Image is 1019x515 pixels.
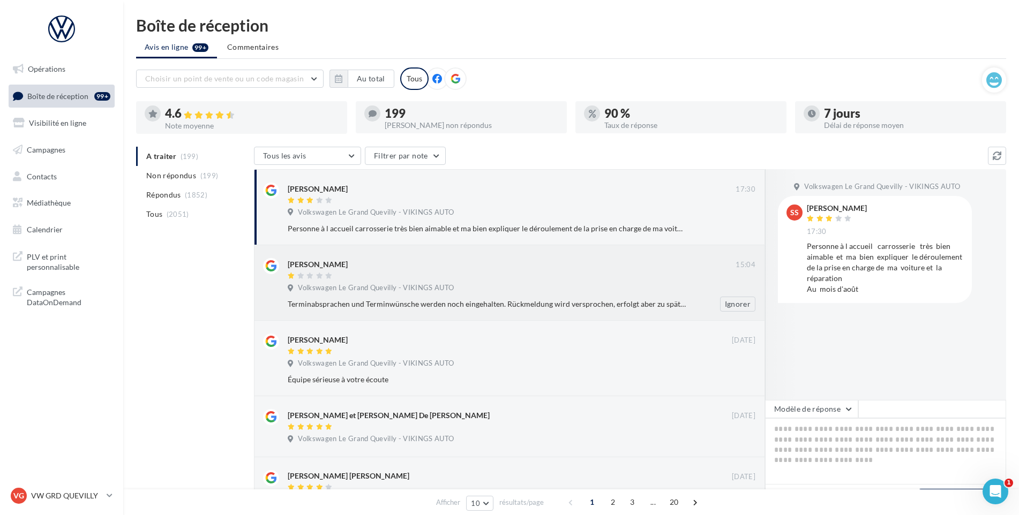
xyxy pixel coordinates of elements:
span: (199) [200,171,219,180]
span: résultats/page [499,497,544,508]
iframe: Intercom live chat [983,479,1008,504]
div: Personne à l accueil carrosserie très bien aimable et ma bien expliquer le déroulement de la pris... [807,241,963,294]
button: Filtrer par note [365,147,446,165]
button: Ignorer [720,297,755,312]
a: Visibilité en ligne [6,112,117,134]
div: Tous [400,67,429,90]
span: Tous les avis [263,151,306,160]
a: Médiathèque [6,192,117,214]
div: 199 [385,108,558,119]
span: [DATE] [732,336,755,345]
div: [PERSON_NAME] [288,259,348,270]
span: Afficher [436,497,460,508]
a: PLV et print personnalisable [6,245,117,277]
span: Campagnes [27,145,65,154]
span: PLV et print personnalisable [27,249,110,272]
span: 17:30 [807,227,827,237]
div: Équipe sérieuse à votre écoute [288,374,686,385]
a: Calendrier [6,218,117,241]
div: [PERSON_NAME] non répondus [385,122,558,129]
span: [DATE] [732,472,755,482]
button: Tous les avis [254,147,361,165]
span: Non répondus [146,170,196,181]
span: 10 [471,499,480,508]
div: [PERSON_NAME] [288,184,348,194]
span: Tous [146,209,162,219]
span: Commentaires [227,42,279,52]
span: 3 [624,494,641,511]
div: Boîte de réception [136,17,1006,33]
span: VG [13,490,24,501]
div: Taux de réponse [604,122,778,129]
span: Calendrier [27,225,63,234]
span: [DATE] [732,411,755,421]
div: 7 jours [824,108,998,119]
button: Modèle de réponse [765,400,858,418]
span: ... [645,494,662,511]
span: (1852) [185,191,207,199]
span: 15:04 [736,260,755,270]
span: Boîte de réception [27,91,88,100]
div: Terminabsprachen und Terminwünsche werden noch eingehalten. Rückmeldung wird versprochen, erfolgt... [288,299,686,309]
span: Médiathèque [27,198,71,207]
span: Volkswagen Le Grand Quevilly - VIKINGS AUTO [804,182,960,192]
div: 90 % [604,108,778,119]
span: Campagnes DataOnDemand [27,285,110,308]
a: Campagnes DataOnDemand [6,281,117,312]
span: Répondus [146,190,181,200]
a: VG VW GRD QUEVILLY [9,486,115,506]
div: Personne à l accueil carrosserie très bien aimable et ma bien expliquer le déroulement de la pris... [288,223,686,234]
div: [PERSON_NAME] [288,335,348,345]
span: (2051) [167,210,189,218]
span: Volkswagen Le Grand Quevilly - VIKINGS AUTO [298,359,454,368]
span: Volkswagen Le Grand Quevilly - VIKINGS AUTO [298,283,454,293]
a: Campagnes [6,139,117,161]
a: Contacts [6,165,117,188]
span: 17:30 [736,185,755,194]
div: 4.6 [165,108,339,120]
span: Volkswagen Le Grand Quevilly - VIKINGS AUTO [298,208,454,217]
div: Note moyenne [165,122,339,130]
div: [PERSON_NAME] [807,205,867,212]
button: Au total [348,70,394,88]
button: Au total [329,70,394,88]
div: 99+ [94,92,110,101]
span: 2 [604,494,621,511]
span: 1 [583,494,601,511]
span: Choisir un point de vente ou un code magasin [145,74,304,83]
span: SS [790,207,799,218]
span: Volkswagen Le Grand Quevilly - VIKINGS AUTO [298,434,454,444]
div: [PERSON_NAME] [PERSON_NAME] [288,471,409,481]
span: Contacts [27,171,57,180]
button: Choisir un point de vente ou un code magasin [136,70,324,88]
div: [PERSON_NAME] et [PERSON_NAME] De [PERSON_NAME] [288,410,490,421]
span: Opérations [28,64,65,73]
button: 10 [466,496,493,511]
span: 20 [665,494,683,511]
a: Boîte de réception99+ [6,85,117,108]
p: VW GRD QUEVILLY [31,490,102,501]
span: Visibilité en ligne [29,118,86,127]
span: 1 [1005,479,1013,487]
a: Opérations [6,58,117,80]
div: Délai de réponse moyen [824,122,998,129]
